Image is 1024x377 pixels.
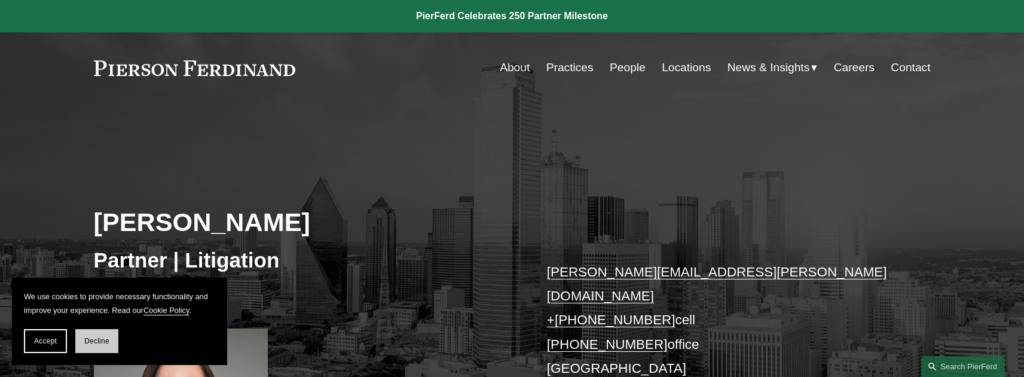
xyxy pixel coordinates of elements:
[500,56,530,79] a: About
[728,56,818,79] a: folder dropdown
[610,56,646,79] a: People
[555,312,675,327] a: [PHONE_NUMBER]
[94,206,512,238] h2: [PERSON_NAME]
[143,306,189,315] a: Cookie Policy
[728,57,810,78] span: News & Insights
[547,337,668,352] a: [PHONE_NUMBER]
[34,337,57,345] span: Accept
[75,329,118,353] button: Decline
[12,278,227,365] section: Cookie banner
[891,56,930,79] a: Contact
[94,247,512,273] h3: Partner | Litigation
[24,290,215,317] p: We use cookies to provide necessary functionality and improve your experience. Read our .
[921,356,1005,377] a: Search this site
[546,56,594,79] a: Practices
[547,264,887,303] a: [PERSON_NAME][EMAIL_ADDRESS][PERSON_NAME][DOMAIN_NAME]
[547,312,555,327] a: +
[24,329,67,353] button: Accept
[662,56,711,79] a: Locations
[84,337,109,345] span: Decline
[834,56,875,79] a: Careers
